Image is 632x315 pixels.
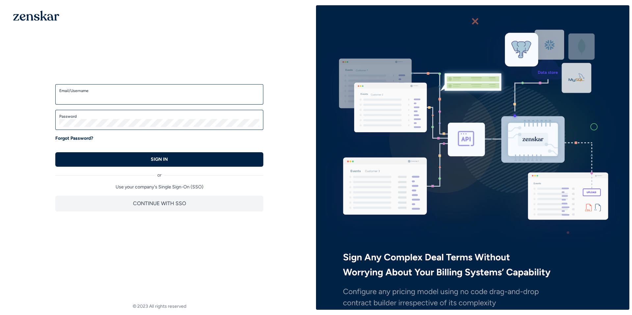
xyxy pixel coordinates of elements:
[3,303,316,310] footer: © 2023 All rights reserved
[55,184,263,190] p: Use your company's Single Sign-On (SSO)
[55,152,263,167] button: SIGN IN
[55,196,263,211] button: CONTINUE WITH SSO
[55,167,263,179] div: or
[13,11,59,21] img: 1OGAJ2xQqyY4LXKgY66KYq0eOWRCkrZdAb3gUhuVAqdWPZE9SRJmCz+oDMSn4zDLXe31Ii730ItAGKgCKgCCgCikA4Av8PJUP...
[59,114,259,119] label: Password
[151,156,168,163] p: SIGN IN
[59,88,259,93] label: Email/Username
[55,135,93,142] a: Forgot Password?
